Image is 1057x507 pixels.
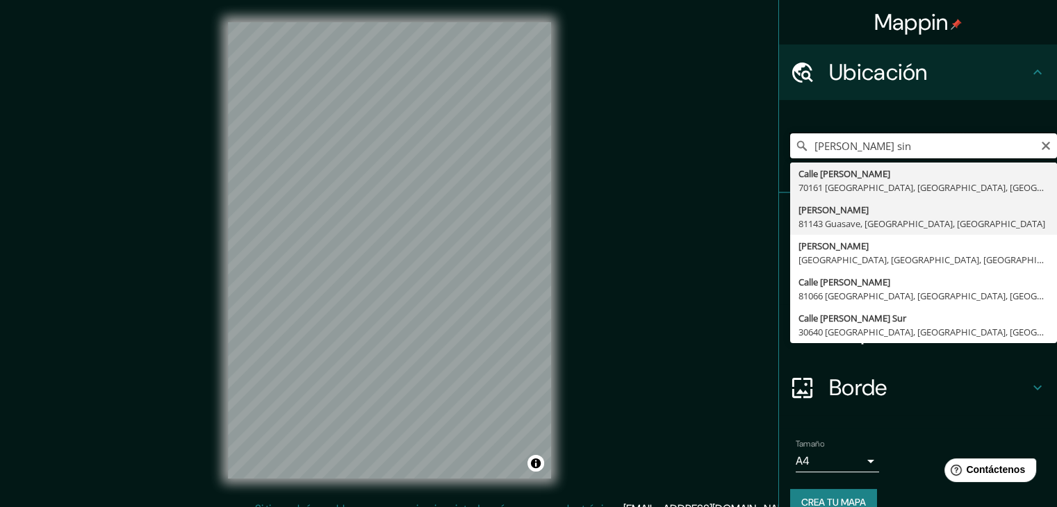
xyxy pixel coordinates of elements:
font: A4 [796,454,810,468]
div: Borde [779,360,1057,415]
font: Borde [829,373,887,402]
div: Estilo [779,249,1057,304]
div: Ubicación [779,44,1057,100]
font: 81143 Guasave, [GEOGRAPHIC_DATA], [GEOGRAPHIC_DATA] [798,217,1045,230]
div: Patas [779,193,1057,249]
canvas: Mapa [228,22,551,479]
div: A4 [796,450,879,472]
font: Calle [PERSON_NAME] [798,167,890,180]
img: pin-icon.png [951,19,962,30]
button: Claro [1040,138,1051,151]
font: Calle [PERSON_NAME] [798,276,890,288]
font: [PERSON_NAME] [798,240,869,252]
font: Mappin [874,8,949,37]
font: Ubicación [829,58,928,87]
button: Activar o desactivar atribución [527,455,544,472]
iframe: Lanzador de widgets de ayuda [933,453,1042,492]
div: Disposición [779,304,1057,360]
font: Tamaño [796,438,824,449]
font: Calle [PERSON_NAME] Sur [798,312,906,324]
font: [PERSON_NAME] [798,203,869,216]
input: Elige tu ciudad o zona [790,133,1057,158]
